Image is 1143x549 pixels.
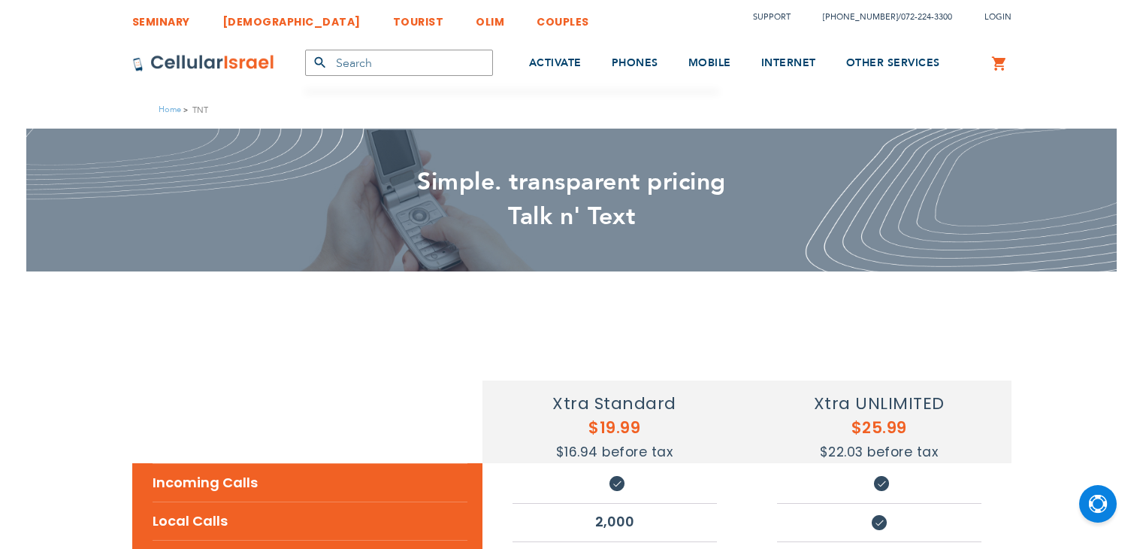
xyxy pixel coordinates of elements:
[688,35,731,92] a: MOBILE
[556,443,673,461] span: $16.94 before tax
[761,56,816,70] span: INTERNET
[820,443,939,461] span: $22.03 before tax
[612,35,658,92] a: PHONES
[537,4,589,32] a: COUPLES
[132,200,1011,235] h2: Talk n' Text
[761,35,816,92] a: INTERNET
[159,104,181,115] a: Home
[132,54,275,72] img: Cellular Israel Logo
[222,4,361,32] a: [DEMOGRAPHIC_DATA]
[476,4,504,32] a: OLIM
[901,11,952,23] a: 072-224-3300
[984,11,1011,23] span: Login
[192,103,208,117] strong: TNT
[482,416,747,463] h5: $19.99
[153,463,467,502] li: Incoming Calls
[529,56,582,70] span: ACTIVATE
[688,56,731,70] span: MOBILE
[612,56,658,70] span: PHONES
[482,391,747,416] h4: Xtra Standard
[846,35,940,92] a: OTHER SERVICES
[393,4,444,32] a: TOURIST
[153,502,467,540] li: Local Calls
[529,35,582,92] a: ACTIVATE
[753,11,791,23] a: Support
[513,503,717,539] li: 2,000
[846,56,940,70] span: OTHER SERVICES
[823,11,898,23] a: [PHONE_NUMBER]
[132,4,190,32] a: SEMINARY
[132,165,1011,200] h2: Simple. transparent pricing
[305,50,493,76] input: Search
[747,416,1011,463] h5: $25.99
[808,6,952,28] li: /
[747,391,1011,416] h4: Xtra UNLIMITED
